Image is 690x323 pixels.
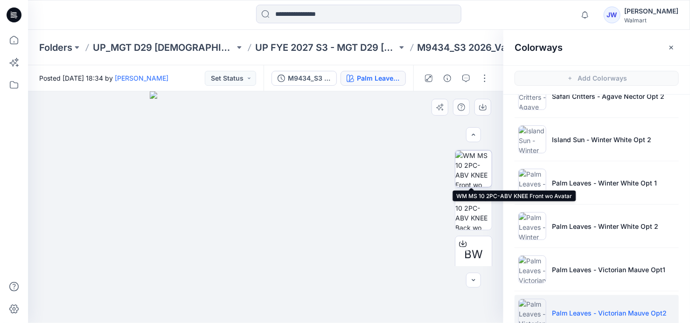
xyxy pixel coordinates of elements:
[39,41,72,54] a: Folders
[455,151,492,187] img: WM MS 10 2PC-ABV KNEE Front wo Avatar
[518,255,546,283] img: Palm Leaves - Victorian Mauve Opt1
[518,82,546,110] img: Safari Critters - Agave Nector Opt 2
[418,41,559,54] p: M9434_S3 2026_Value Cami Tap_Midpoint
[272,71,337,86] button: M9434_S3 2026_Value Cami Tap_Midpoint
[518,212,546,240] img: Palm Leaves - Winter White Opt 2
[39,73,168,83] span: Posted [DATE] 18:34 by
[552,265,665,275] p: Palm Leaves - Victorian Mauve Opt1
[552,221,658,231] p: Palm Leaves - Winter White Opt 2
[255,41,397,54] a: UP FYE 2027 S3 - MGT D29 [DEMOGRAPHIC_DATA] Sleepwear
[115,74,168,82] a: [PERSON_NAME]
[624,17,678,24] div: Walmart
[341,71,406,86] button: Palm Leaves - Victorian Mauve Opt2
[464,246,483,263] span: BW
[440,71,455,86] button: Details
[518,169,546,197] img: Palm Leaves - Winter White Opt 1
[552,135,651,144] p: Island Sun - Winter White Opt 2
[455,193,492,230] img: WM MS 10 2PC-ABV KNEE Back wo Avatar
[93,41,235,54] a: UP_MGT D29 [DEMOGRAPHIC_DATA] Sleep
[552,91,664,101] p: Safari Critters - Agave Nector Opt 2
[515,42,563,53] h2: Colorways
[624,6,678,17] div: [PERSON_NAME]
[357,73,400,83] div: Palm Leaves - Victorian Mauve Opt2
[288,73,331,83] div: M9434_S3 2026_Value Cami Tap_Midpoint
[604,7,620,23] div: JW
[150,91,382,323] img: eyJhbGciOiJIUzI1NiIsImtpZCI6IjAiLCJzbHQiOiJzZXMiLCJ0eXAiOiJKV1QifQ.eyJkYXRhIjp7InR5cGUiOiJzdG9yYW...
[518,125,546,153] img: Island Sun - Winter White Opt 2
[552,308,667,318] p: Palm Leaves - Victorian Mauve Opt2
[552,178,657,188] p: Palm Leaves - Winter White Opt 1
